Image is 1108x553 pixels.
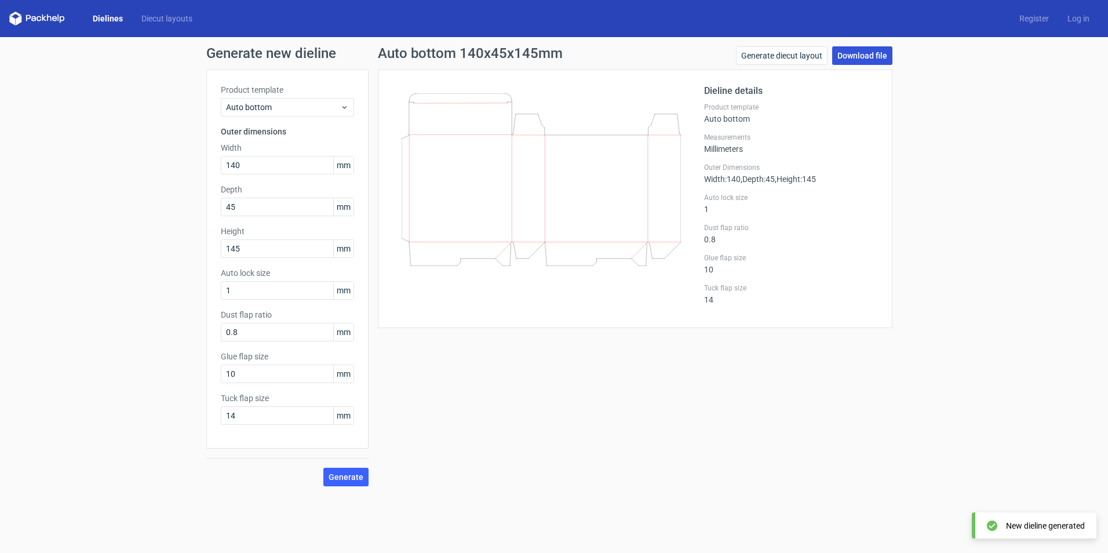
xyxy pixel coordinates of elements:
[221,225,354,237] label: Height
[704,133,878,142] label: Measurements
[704,193,878,214] div: 1
[221,184,354,195] label: Depth
[775,174,816,184] span: , Height : 145
[221,267,354,279] label: Auto lock size
[704,253,878,263] label: Glue flap size
[221,142,354,154] label: Width
[832,46,892,65] a: Download file
[1010,13,1058,24] a: Register
[1006,520,1085,532] div: New dieline generated
[329,473,363,481] span: Generate
[221,126,354,137] h3: Outer dimensions
[704,223,878,244] div: 0.8
[333,407,353,424] span: mm
[378,46,563,60] h1: Auto bottom 140x45x145mm
[704,103,878,123] div: Auto bottom
[221,84,354,96] label: Product template
[333,282,353,299] span: mm
[206,46,902,60] h1: Generate new dieline
[704,253,878,274] div: 10
[704,174,741,184] span: Width : 140
[704,84,878,98] h2: Dieline details
[221,309,354,321] label: Dust flap ratio
[333,240,353,257] span: mm
[333,323,353,341] span: mm
[704,223,878,232] label: Dust flap ratio
[704,283,878,293] label: Tuck flap size
[221,392,354,404] label: Tuck flap size
[132,13,202,24] a: Diecut layouts
[333,365,353,383] span: mm
[736,46,828,65] a: Generate diecut layout
[333,157,353,174] span: mm
[83,13,132,24] a: Dielines
[226,101,340,113] span: Auto bottom
[704,103,878,112] label: Product template
[704,283,878,304] div: 14
[221,351,354,362] label: Glue flap size
[323,468,369,486] button: Generate
[741,174,775,184] span: , Depth : 45
[704,133,878,154] div: Millimeters
[704,193,878,202] label: Auto lock size
[333,198,353,216] span: mm
[1058,13,1099,24] a: Log in
[704,163,878,172] label: Outer Dimensions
